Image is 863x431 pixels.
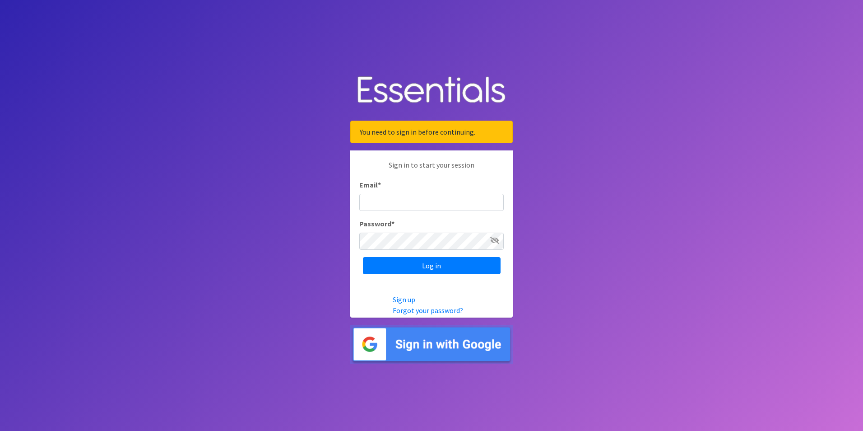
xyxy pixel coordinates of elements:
[350,121,513,143] div: You need to sign in before continuing.
[393,306,463,315] a: Forgot your password?
[363,257,501,274] input: Log in
[393,295,415,304] a: Sign up
[359,179,381,190] label: Email
[391,219,394,228] abbr: required
[359,218,394,229] label: Password
[350,325,513,364] img: Sign in with Google
[350,67,513,114] img: Human Essentials
[359,159,504,179] p: Sign in to start your session
[378,180,381,189] abbr: required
